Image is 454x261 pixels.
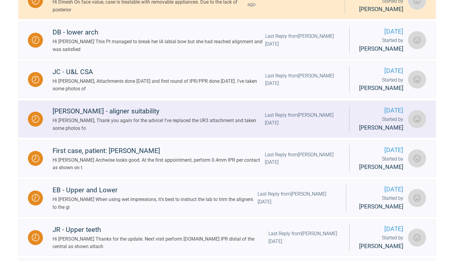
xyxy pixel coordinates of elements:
div: Last Reply from [PERSON_NAME] [DATE] [258,190,336,205]
a: WaitingFirst case, patient: [PERSON_NAME]Hi [PERSON_NAME] Archwise looks good. At the first appoi... [18,140,436,177]
img: Waiting [32,194,39,202]
div: Hi [PERSON_NAME] This Pt managed to break her IA labial bow but she had reached alignment and was... [53,38,265,53]
div: Hi [PERSON_NAME] When using wet impressions, it's best to instruct the lab to trim the aligners t... [53,196,258,211]
img: Waiting [32,155,39,162]
img: Waiting [32,115,39,123]
span: [DATE] [359,224,403,234]
div: Started by [359,155,403,172]
a: Waiting[PERSON_NAME] - aligner suitabilityHi [PERSON_NAME], Thank you again for the advice! I've ... [18,100,436,138]
img: Rebecca Shawcross [408,31,426,49]
a: WaitingEB - Upper and LowerHi [PERSON_NAME] When using wet impressions, it's best to instruct the... [18,179,436,217]
a: WaitingDB - lower archHi [PERSON_NAME] This Pt managed to break her IA labial bow but she had rea... [18,22,436,59]
div: Hi [PERSON_NAME], Attachments done [DATE] and first round of IPR/PPR done [DATE]. I've taken some... [53,77,265,93]
span: [DATE] [359,106,403,115]
span: [PERSON_NAME] [359,45,403,52]
span: [PERSON_NAME] [359,243,403,250]
div: [PERSON_NAME] - aligner suitability [53,106,265,117]
div: Last Reply from [PERSON_NAME] [DATE] [265,32,340,48]
div: Started by [359,76,403,93]
div: Last Reply from [PERSON_NAME] [DATE] [265,72,340,87]
a: WaitingJC - U&L CSAHi [PERSON_NAME], Attachments done [DATE] and first round of IPR/PPR done [DAT... [18,61,436,98]
div: Last Reply from [PERSON_NAME] [DATE] [268,230,340,245]
div: Hi [PERSON_NAME], Thank you again for the advice! I've replaced the UR3 attachment and taken some... [53,117,265,132]
span: [DATE] [359,66,403,76]
div: Started by [359,37,403,53]
span: [DATE] [359,145,403,155]
a: WaitingJR - Upper teethHi [PERSON_NAME] Thanks for the update. Next visit perform [DOMAIN_NAME] I... [18,219,436,256]
span: [DATE] [359,27,403,37]
span: [PERSON_NAME] [359,85,403,91]
span: [PERSON_NAME] [359,6,403,13]
img: Rachel Macinnes [408,229,426,247]
img: Katrina Leslie [408,70,426,88]
div: JC - U&L CSA [53,67,265,77]
img: Katrina Leslie [408,110,426,128]
div: First case, patient: [PERSON_NAME] [53,145,265,156]
div: Started by [356,194,403,211]
div: Hi [PERSON_NAME] Thanks for the update. Next visit perform [DOMAIN_NAME] IPR distal of the centra... [53,235,268,250]
div: Last Reply from [PERSON_NAME] [DATE] [265,151,340,166]
img: Waiting [32,234,39,241]
div: DB - lower arch [53,27,265,38]
div: Last Reply from [PERSON_NAME] [DATE] [265,111,340,127]
img: Waiting [32,36,39,44]
span: [PERSON_NAME] [359,163,403,170]
img: Waiting [32,76,39,83]
img: Rebecca Shawcross [408,189,426,207]
div: Hi [PERSON_NAME] Archwise looks good. At the first appointment, perform 0.4mm IPR per contact as ... [53,156,265,172]
div: Started by [359,234,403,251]
div: Started by [359,115,403,132]
img: Robyn Whitelaw [408,149,426,167]
div: EB - Upper and Lower [53,185,258,196]
span: [PERSON_NAME] [359,124,403,131]
span: [DATE] [356,184,403,194]
div: JR - Upper teeth [53,224,268,235]
span: [PERSON_NAME] [359,203,403,210]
